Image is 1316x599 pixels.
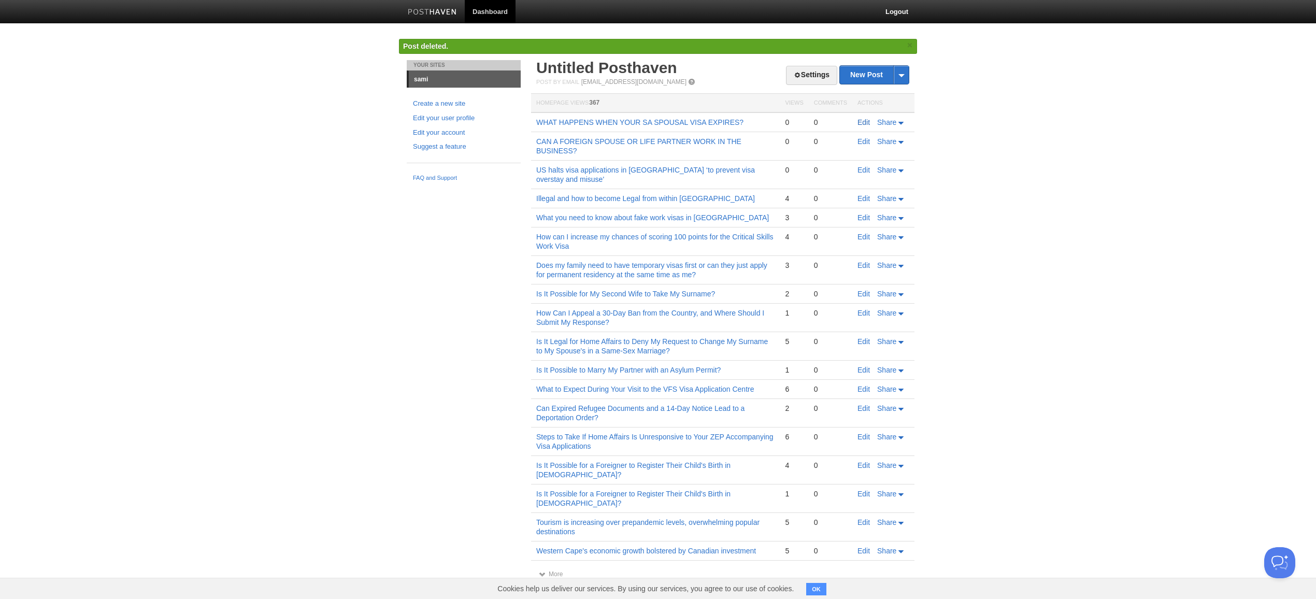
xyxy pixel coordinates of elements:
div: 0 [785,165,803,175]
a: New Post [840,66,909,84]
a: Edit [857,490,870,498]
div: 4 [785,461,803,470]
div: 2 [785,404,803,413]
span: Share [877,404,896,412]
a: Edit [857,385,870,393]
span: Share [877,233,896,241]
a: Western Cape's economic growth bolstered by Canadian investment [536,547,756,555]
span: Share [877,213,896,222]
a: How can I increase my chances of scoring 100 points for the Critical Skills Work Visa [536,233,774,250]
a: Edit your account [413,127,514,138]
th: Actions [852,94,914,113]
a: Is It Possible for My Second Wife to Take My Surname? [536,290,715,298]
div: 0 [814,232,847,241]
span: Share [877,166,896,174]
li: Your Sites [407,60,521,70]
span: Cookies help us deliver our services. By using our services, you agree to our use of cookies. [487,578,804,599]
a: Edit [857,166,870,174]
img: Posthaven-bar [408,9,457,17]
div: 5 [785,518,803,527]
div: 5 [785,546,803,555]
a: How Can I Appeal a 30-Day Ban from the Country, and Where Should I Submit My Response? [536,309,764,326]
span: Share [877,137,896,146]
a: Illegal and how to become Legal from within [GEOGRAPHIC_DATA] [536,194,755,203]
span: Share [877,290,896,298]
div: 4 [785,232,803,241]
div: 6 [785,432,803,441]
a: Edit [857,213,870,222]
a: What to Expect During Your Visit to the VFS Visa Application Centre [536,385,754,393]
a: Edit [857,194,870,203]
a: More [539,571,563,578]
a: Steps to Take If Home Affairs Is Unresponsive to Your ZEP Accompanying Visa Applications [536,433,774,450]
span: Share [877,547,896,555]
span: Share [877,518,896,526]
div: 0 [814,289,847,298]
div: 2 [785,289,803,298]
div: 0 [814,337,847,346]
span: Post by Email [536,79,579,85]
a: US halts visa applications in [GEOGRAPHIC_DATA] ‘to prevent visa overstay and misuse' [536,166,755,183]
div: 1 [785,308,803,318]
iframe: Help Scout Beacon - Open [1264,547,1295,578]
a: CAN A FOREIGN SPOUSE OR LIFE PARTNER WORK IN THE BUSINESS? [536,137,741,155]
div: 0 [814,194,847,203]
a: Is It Legal for Home Affairs to Deny My Request to Change My Surname to My Spouse's in a Same-Sex... [536,337,768,355]
div: 1 [785,365,803,375]
div: 6 [785,384,803,394]
a: Settings [786,66,837,85]
div: 0 [814,137,847,146]
a: Is It Possible for a Foreigner to Register Their Child's Birth in [DEMOGRAPHIC_DATA]? [536,490,731,507]
span: Share [877,461,896,469]
div: 0 [814,404,847,413]
a: Suggest a feature [413,141,514,152]
span: Share [877,385,896,393]
a: Is It Possible for a Foreigner to Register Their Child's Birth in [DEMOGRAPHIC_DATA]? [536,461,731,479]
div: 0 [814,384,847,394]
div: 0 [785,118,803,127]
a: Edit [857,461,870,469]
a: sami [409,71,521,88]
div: 1 [785,489,803,498]
div: 0 [785,137,803,146]
button: OK [806,583,826,595]
span: Share [877,366,896,374]
span: Share [877,261,896,269]
th: Views [780,94,808,113]
a: Edit [857,137,870,146]
div: 0 [814,365,847,375]
a: Edit [857,261,870,269]
a: Edit [857,309,870,317]
a: Edit [857,118,870,126]
span: Share [877,490,896,498]
a: What you need to know about fake work visas in [GEOGRAPHIC_DATA] [536,213,769,222]
a: WHAT HAPPENS WHEN YOUR SA SPOUSAL VISA EXPIRES? [536,118,743,126]
div: 0 [814,546,847,555]
a: Edit [857,233,870,241]
div: 0 [814,118,847,127]
a: Edit [857,366,870,374]
a: Tourism is increasing over prepandemic levels, overwhelming popular destinations [536,518,760,536]
div: 0 [814,461,847,470]
a: Can Expired Refugee Documents and a 14-Day Notice Lead to a Deportation Order? [536,404,745,422]
span: Share [877,309,896,317]
div: 0 [814,261,847,270]
a: Create a new site [413,98,514,109]
div: 0 [814,432,847,441]
div: 5 [785,337,803,346]
a: Is It Possible to Marry My Partner with an Asylum Permit? [536,366,721,374]
th: Homepage Views [531,94,780,113]
a: Does my family need to have temporary visas first or can they just apply for permanent residency ... [536,261,767,279]
div: 0 [814,165,847,175]
span: Share [877,433,896,441]
span: Share [877,194,896,203]
th: Comments [809,94,852,113]
a: Edit your user profile [413,113,514,124]
a: × [905,39,914,52]
span: 367 [589,99,599,106]
div: 3 [785,213,803,222]
a: Untitled Posthaven [536,59,677,76]
a: Edit [857,337,870,346]
a: FAQ and Support [413,174,514,183]
div: 3 [785,261,803,270]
